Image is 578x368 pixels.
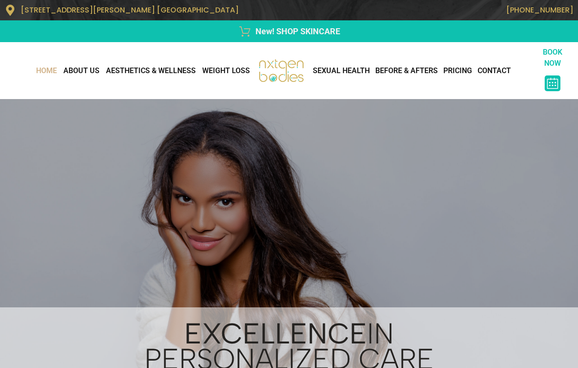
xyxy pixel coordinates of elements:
[373,62,441,80] a: Before & Afters
[294,6,574,14] p: [PHONE_NUMBER]
[253,25,340,37] span: New! SHOP SKINCARE
[103,62,199,80] a: AESTHETICS & WELLNESS
[60,62,103,80] a: About Us
[536,47,569,69] p: BOOK NOW
[33,62,60,80] a: Home
[184,316,367,351] b: Excellence
[310,62,373,80] a: Sexual Health
[5,62,253,80] nav: Menu
[475,62,514,80] a: CONTACT
[441,62,475,80] a: Pricing
[21,5,239,15] span: [STREET_ADDRESS][PERSON_NAME] [GEOGRAPHIC_DATA]
[5,25,573,37] a: New! SHOP SKINCARE
[310,62,536,80] nav: Menu
[199,62,253,80] a: WEIGHT LOSS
